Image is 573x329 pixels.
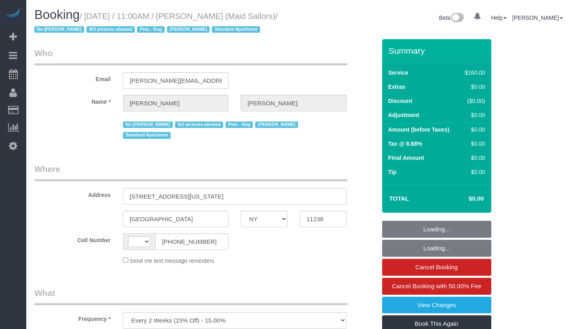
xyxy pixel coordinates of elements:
[130,258,214,264] span: Send me text message reminders
[34,26,84,33] span: No [PERSON_NAME]
[123,122,173,128] span: No [PERSON_NAME]
[461,140,485,148] div: $0.00
[461,126,485,134] div: $0.00
[34,47,347,65] legend: Who
[226,122,253,128] span: Pets - Dog
[34,12,278,34] small: / [DATE] / 11:00AM / [PERSON_NAME] (Maid Sailors)
[388,126,449,134] label: Amount (before Taxes)
[382,278,491,295] a: Cancel Booking with 50.00% Fee
[28,95,117,106] label: Name *
[123,72,229,89] input: Email
[34,163,347,181] legend: Where
[388,97,412,105] label: Discount
[5,8,21,19] img: Automaid Logo
[461,97,485,105] div: ($0.00)
[389,46,487,55] h3: Summary
[461,83,485,91] div: $0.00
[382,259,491,276] a: Cancel Booking
[34,287,347,305] legend: What
[255,122,298,128] span: [PERSON_NAME]
[450,13,464,23] img: New interface
[28,188,117,199] label: Address
[137,26,165,33] span: Pets - Dog
[167,26,209,33] span: [PERSON_NAME]
[392,283,481,289] span: Cancel Booking with 50.00% Fee
[512,15,563,21] a: [PERSON_NAME]
[175,122,223,128] span: NO pictures allowed
[388,83,406,91] label: Extras
[28,312,117,323] label: Frequency *
[155,233,229,250] input: Cell Number
[300,211,347,227] input: Zip Code
[461,69,485,77] div: $160.00
[461,154,485,162] div: $0.00
[439,15,464,21] a: Beta
[382,297,491,314] a: View Changes
[461,168,485,176] div: $0.00
[87,26,135,33] span: NO pictures allowed
[444,195,484,202] h4: $0.00
[34,8,80,22] span: Booking
[28,233,117,244] label: Cell Number
[388,111,419,119] label: Adjustment
[388,140,422,148] label: Tax @ 8.88%
[388,168,397,176] label: Tip
[389,195,409,202] strong: Total
[241,95,347,111] input: Last Name
[34,12,278,34] span: /
[388,154,424,162] label: Final Amount
[491,15,507,21] a: Help
[388,69,408,77] label: Service
[212,26,260,33] span: Standard Apartment
[123,211,229,227] input: City
[28,72,117,83] label: Email
[123,132,171,138] span: Standard Apartment
[461,111,485,119] div: $0.00
[123,95,229,111] input: First Name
